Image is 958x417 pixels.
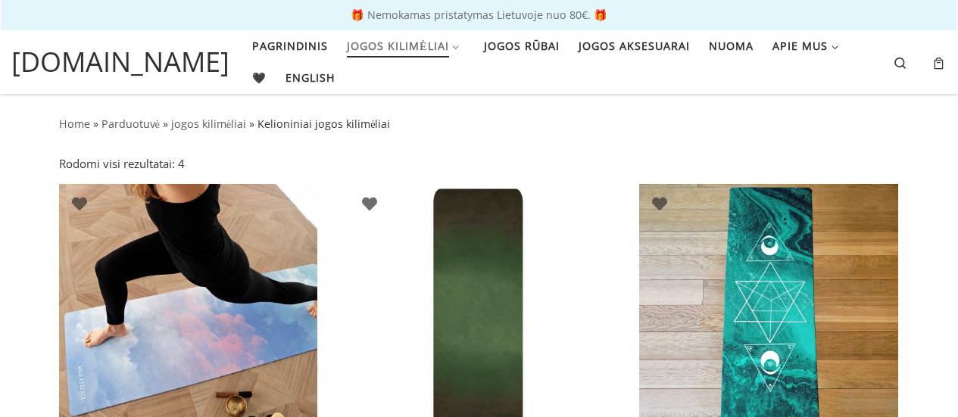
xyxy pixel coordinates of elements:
[704,30,759,62] a: Nuoma
[252,62,267,90] span: 🖤
[163,117,168,131] span: »
[248,30,333,62] a: Pagrindinis
[286,62,335,90] span: English
[347,30,449,58] span: Jogos kilimėliai
[281,62,341,94] a: English
[59,117,90,131] a: Home
[11,42,229,82] a: [DOMAIN_NAME]
[252,30,328,58] span: Pagrindinis
[257,117,390,131] span: Kelioniniai jogos kilimėliai
[171,117,246,131] a: jogos kilimėliai
[101,117,160,131] a: Parduotuvė
[574,30,695,62] a: Jogos aksesuarai
[93,117,98,131] span: »
[15,10,943,20] p: 🎁 Nemokamas pristatymas Lietuvoje nuo 80€. 🎁
[579,30,690,58] span: Jogos aksesuarai
[248,62,272,94] a: 🖤
[484,30,560,58] span: Jogos rūbai
[249,117,254,131] span: »
[709,30,754,58] span: Nuoma
[772,30,828,58] span: Apie mus
[342,30,470,62] a: Jogos kilimėliai
[59,155,185,173] p: Rodomi visi rezultatai: 4
[479,30,565,62] a: Jogos rūbai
